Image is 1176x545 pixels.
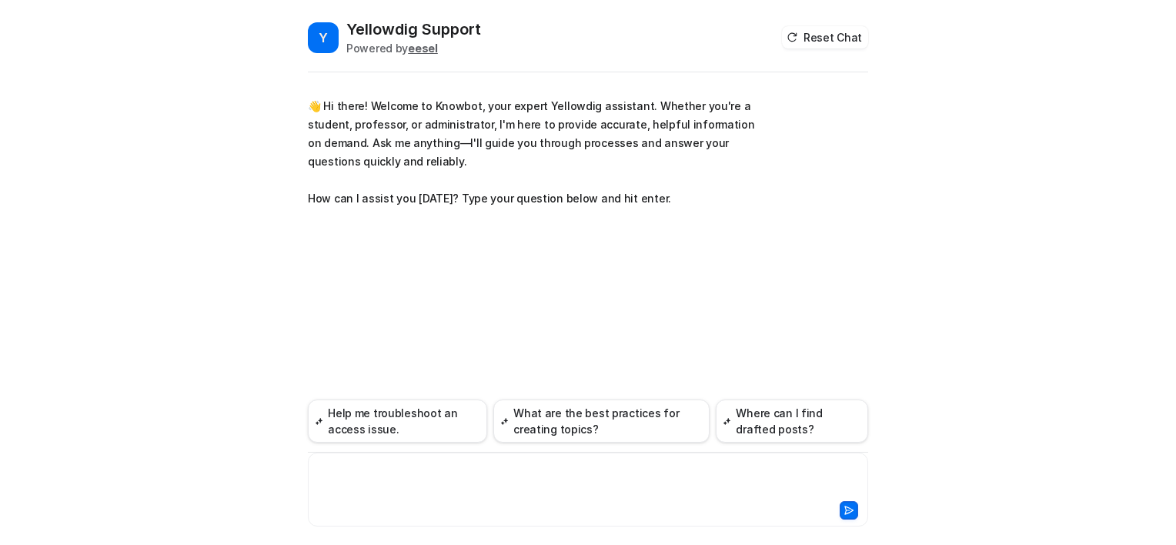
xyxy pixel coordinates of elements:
span: Y [308,22,339,53]
button: Where can I find drafted posts? [716,400,868,443]
button: What are the best practices for creating topics? [493,400,710,443]
button: Reset Chat [782,26,868,48]
button: Help me troubleshoot an access issue. [308,400,487,443]
b: eesel [408,42,438,55]
h2: Yellowdig Support [346,18,481,40]
p: 👋 Hi there! Welcome to Knowbot, your expert Yellowdig assistant. Whether you're a student, profes... [308,97,758,208]
div: Powered by [346,40,481,56]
